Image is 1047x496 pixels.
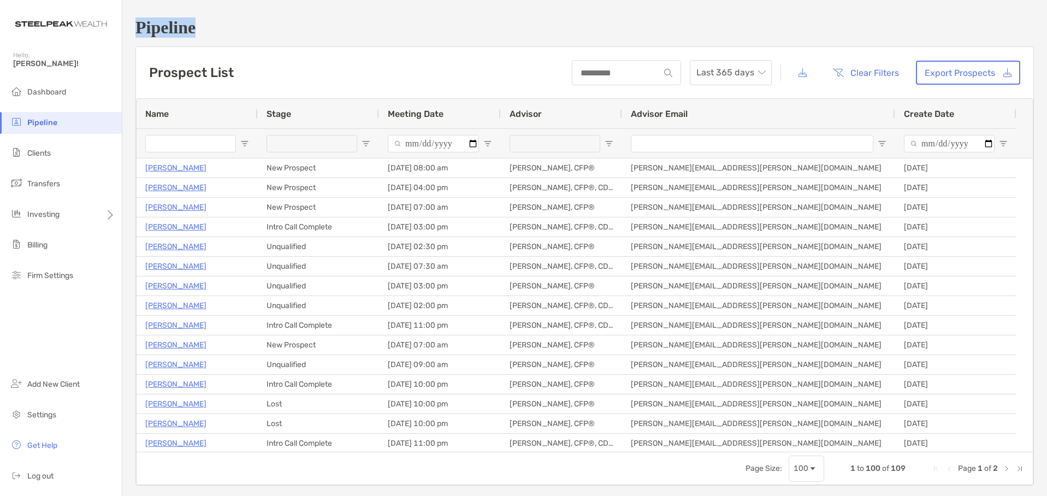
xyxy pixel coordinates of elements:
div: [DATE] [895,414,1016,433]
div: Unqualified [258,355,379,374]
a: Export Prospects [916,61,1020,85]
a: [PERSON_NAME] [145,338,206,352]
a: [PERSON_NAME] [145,279,206,293]
div: [DATE] [895,434,1016,453]
a: [PERSON_NAME] [145,240,206,253]
div: [PERSON_NAME], CFP® [501,237,622,256]
div: [PERSON_NAME], CFP®, CDFA® [501,178,622,197]
span: Name [145,109,169,119]
div: [PERSON_NAME][EMAIL_ADDRESS][PERSON_NAME][DOMAIN_NAME] [622,316,895,335]
div: [DATE] 02:30 pm [379,237,501,256]
div: [PERSON_NAME][EMAIL_ADDRESS][PERSON_NAME][DOMAIN_NAME] [622,434,895,453]
a: [PERSON_NAME] [145,358,206,371]
div: [DATE] [895,217,1016,237]
img: clients icon [10,146,23,159]
div: [PERSON_NAME][EMAIL_ADDRESS][PERSON_NAME][DOMAIN_NAME] [622,414,895,433]
a: [PERSON_NAME] [145,417,206,430]
div: [PERSON_NAME], CFP® [501,394,622,414]
img: investing icon [10,207,23,220]
a: [PERSON_NAME] [145,397,206,411]
a: [PERSON_NAME] [145,200,206,214]
img: get-help icon [10,438,23,451]
div: [DATE] 10:00 pm [379,375,501,394]
div: [PERSON_NAME][EMAIL_ADDRESS][PERSON_NAME][DOMAIN_NAME] [622,178,895,197]
div: [DATE] [895,178,1016,197]
span: Meeting Date [388,109,443,119]
div: [PERSON_NAME], CFP® [501,276,622,296]
div: [PERSON_NAME][EMAIL_ADDRESS][PERSON_NAME][DOMAIN_NAME] [622,217,895,237]
div: [PERSON_NAME], CFP® [501,335,622,355]
div: [DATE] [895,335,1016,355]
span: Billing [27,240,48,250]
div: Next Page [1002,464,1011,473]
span: [PERSON_NAME]! [13,59,115,68]
div: [DATE] 03:00 pm [379,276,501,296]
input: Advisor Email Filter Input [631,135,873,152]
div: [DATE] [895,296,1016,315]
div: Page Size [789,456,824,482]
div: [DATE] 07:30 am [379,257,501,276]
div: First Page [932,464,940,473]
span: 1 [978,464,983,473]
button: Clear Filters [824,61,907,85]
div: [DATE] 11:00 pm [379,434,501,453]
div: [PERSON_NAME], CFP® [501,158,622,178]
div: [PERSON_NAME][EMAIL_ADDRESS][PERSON_NAME][DOMAIN_NAME] [622,355,895,374]
a: [PERSON_NAME] [145,161,206,175]
input: Name Filter Input [145,135,236,152]
div: [PERSON_NAME], CFP® [501,355,622,374]
p: [PERSON_NAME] [145,299,206,312]
span: Settings [27,410,56,420]
div: [PERSON_NAME][EMAIL_ADDRESS][PERSON_NAME][DOMAIN_NAME] [622,335,895,355]
div: [PERSON_NAME], CFP®, CDFA® [501,296,622,315]
div: [PERSON_NAME][EMAIL_ADDRESS][PERSON_NAME][DOMAIN_NAME] [622,394,895,414]
button: Open Filter Menu [362,139,370,148]
div: New Prospect [258,158,379,178]
span: Clients [27,149,51,158]
span: Last 365 days [696,61,765,85]
span: Firm Settings [27,271,73,280]
span: 1 [850,464,855,473]
div: [DATE] [895,394,1016,414]
span: to [857,464,864,473]
div: [PERSON_NAME][EMAIL_ADDRESS][PERSON_NAME][DOMAIN_NAME] [622,296,895,315]
div: Intro Call Complete [258,375,379,394]
span: Advisor Email [631,109,688,119]
a: [PERSON_NAME] [145,318,206,332]
div: Lost [258,394,379,414]
div: [DATE] 08:00 am [379,158,501,178]
div: [DATE] [895,158,1016,178]
div: Intro Call Complete [258,434,379,453]
span: Dashboard [27,87,66,97]
span: of [984,464,991,473]
span: Pipeline [27,118,57,127]
div: [DATE] [895,355,1016,374]
a: [PERSON_NAME] [145,259,206,273]
button: Open Filter Menu [240,139,249,148]
div: [PERSON_NAME][EMAIL_ADDRESS][PERSON_NAME][DOMAIN_NAME] [622,198,895,217]
a: [PERSON_NAME] [145,181,206,194]
img: Zoe Logo [13,4,109,44]
div: [PERSON_NAME], CFP®, CDFA® [501,217,622,237]
button: Open Filter Menu [483,139,492,148]
span: of [882,464,889,473]
div: Unqualified [258,257,379,276]
span: 2 [993,464,998,473]
a: [PERSON_NAME] [145,220,206,234]
img: firm-settings icon [10,268,23,281]
div: [PERSON_NAME], CFP®, CDFA® [501,257,622,276]
div: Unqualified [258,296,379,315]
button: Open Filter Menu [999,139,1008,148]
div: Previous Page [945,464,954,473]
span: 100 [866,464,880,473]
div: [DATE] [895,257,1016,276]
div: [DATE] [895,198,1016,217]
div: [DATE] 03:00 pm [379,217,501,237]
